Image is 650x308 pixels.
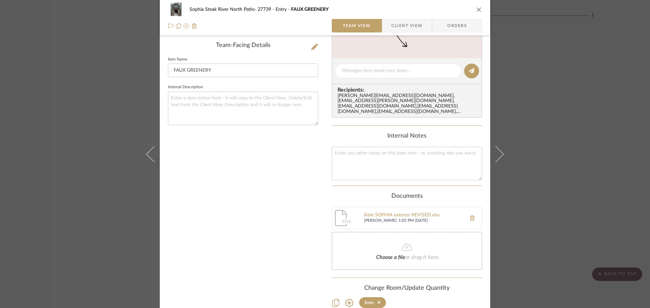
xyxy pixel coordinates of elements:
span: Choose a file [376,255,405,260]
span: or drag it here. [405,255,440,260]
span: Recipients: [338,87,479,93]
label: Item Name [168,58,187,61]
span: FAUX GREENERY [291,7,329,12]
div: Change Room/Update Quantity [332,285,482,292]
span: Orders [440,19,474,32]
span: 1:02 PM [DATE] [398,218,463,223]
div: Entry [365,300,374,305]
span: Entry [276,7,291,12]
div: Team-Facing Details [168,42,318,49]
div: Internal Notes [332,133,482,140]
div: [PERSON_NAME][EMAIL_ADDRESS][DOMAIN_NAME] , [EMAIL_ADDRESS][PERSON_NAME][DOMAIN_NAME] , [EMAIL_AD... [338,93,479,115]
a: Aisle SOPHIA exterior REVISED.xlsx [364,213,463,218]
label: Internal Description [168,86,203,89]
div: Documents [332,193,482,200]
img: 24926baa-b64b-4ad6-9d21-a52deba02ad4_48x40.jpg [168,3,184,16]
img: Remove from project [192,23,197,29]
span: [PERSON_NAME] [364,218,397,223]
span: Team View [343,19,371,32]
span: Client View [391,19,422,32]
span: Sophia Steak River North Patio- 27739 [190,7,276,12]
input: Enter Item Name [168,64,318,77]
button: close [476,6,482,13]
